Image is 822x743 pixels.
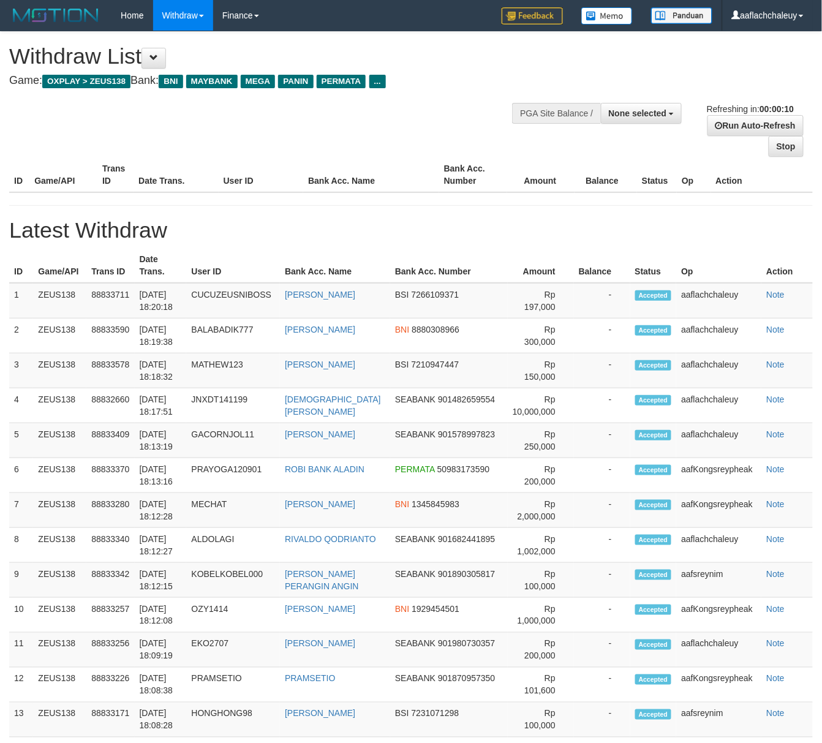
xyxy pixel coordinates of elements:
[9,218,813,243] h1: Latest Withdraw
[33,598,86,633] td: ZEUS138
[186,598,280,633] td: OZY1414
[33,458,86,493] td: ZEUS138
[677,157,711,192] th: Op
[766,534,785,544] a: Note
[761,248,813,283] th: Action
[438,429,495,439] span: 901578997823
[33,319,86,353] td: ZEUS138
[186,703,280,737] td: HONGHONG98
[766,290,785,300] a: Note
[508,563,574,598] td: Rp 100,000
[574,563,630,598] td: -
[186,248,280,283] th: User ID
[508,458,574,493] td: Rp 200,000
[439,157,507,192] th: Bank Acc. Number
[86,353,134,388] td: 88833578
[9,283,33,319] td: 1
[601,103,682,124] button: None selected
[86,283,134,319] td: 88833711
[766,464,785,474] a: Note
[86,563,134,598] td: 88833342
[86,598,134,633] td: 88833257
[186,283,280,319] td: CUCUZEUSNIBOSS
[33,423,86,458] td: ZEUS138
[9,319,33,353] td: 2
[574,458,630,493] td: -
[760,104,794,114] strong: 00:00:10
[412,325,459,334] span: 8880308966
[9,563,33,598] td: 9
[135,633,187,668] td: [DATE] 18:09:19
[635,605,672,615] span: Accepted
[285,534,376,544] a: RIVALDO QODRIANTO
[186,319,280,353] td: BALABADIK777
[574,388,630,423] td: -
[707,115,804,136] a: Run Auto-Refresh
[575,157,637,192] th: Balance
[86,319,134,353] td: 88833590
[395,569,436,579] span: SEABANK
[512,103,600,124] div: PGA Site Balance /
[676,388,761,423] td: aaflachchaleuy
[676,633,761,668] td: aaflachchaleuy
[9,633,33,668] td: 11
[135,598,187,633] td: [DATE] 18:12:08
[135,528,187,563] td: [DATE] 18:12:27
[508,283,574,319] td: Rp 197,000
[86,458,134,493] td: 88833370
[395,360,409,369] span: BSI
[766,569,785,579] a: Note
[86,703,134,737] td: 88833171
[635,570,672,580] span: Accepted
[33,388,86,423] td: ZEUS138
[33,528,86,563] td: ZEUS138
[635,395,672,405] span: Accepted
[637,157,677,192] th: Status
[635,674,672,685] span: Accepted
[635,535,672,545] span: Accepted
[278,75,313,88] span: PANIN
[42,75,130,88] span: OXPLAY > ZEUS138
[766,429,785,439] a: Note
[676,598,761,633] td: aafKongsreypheak
[285,325,355,334] a: [PERSON_NAME]
[651,7,712,24] img: panduan.png
[9,248,33,283] th: ID
[676,668,761,703] td: aafKongsreypheak
[707,104,794,114] span: Refreshing in:
[135,319,187,353] td: [DATE] 18:19:38
[438,674,495,684] span: 901870957350
[135,388,187,423] td: [DATE] 18:17:51
[581,7,633,25] img: Button%20Memo.svg
[508,703,574,737] td: Rp 100,000
[395,709,409,718] span: BSI
[219,157,304,192] th: User ID
[438,394,495,404] span: 901482659554
[769,136,804,157] a: Stop
[508,248,574,283] th: Amount
[395,429,436,439] span: SEABANK
[186,633,280,668] td: EKO2707
[395,290,409,300] span: BSI
[9,703,33,737] td: 13
[508,528,574,563] td: Rp 1,002,000
[395,499,409,509] span: BNI
[766,394,785,404] a: Note
[135,423,187,458] td: [DATE] 18:13:19
[438,569,495,579] span: 901890305817
[33,633,86,668] td: ZEUS138
[574,668,630,703] td: -
[86,388,134,423] td: 88832660
[395,464,435,474] span: PERMATA
[186,458,280,493] td: PRAYOGA120901
[9,388,33,423] td: 4
[676,458,761,493] td: aafKongsreypheak
[285,499,355,509] a: [PERSON_NAME]
[9,6,102,25] img: MOTION_logo.png
[766,499,785,509] a: Note
[635,360,672,371] span: Accepted
[438,534,495,544] span: 901682441895
[135,703,187,737] td: [DATE] 18:08:28
[766,604,785,614] a: Note
[766,360,785,369] a: Note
